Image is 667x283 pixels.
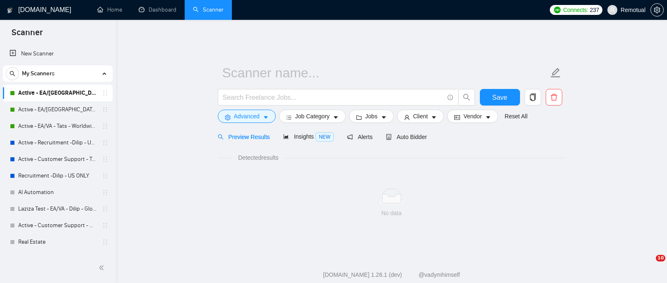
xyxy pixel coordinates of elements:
span: Vendor [463,112,482,121]
span: holder [102,90,108,96]
span: notification [347,134,353,140]
span: caret-down [485,114,491,120]
button: setting [650,3,664,17]
span: Insights [283,133,334,140]
span: holder [102,189,108,196]
span: holder [102,123,108,130]
a: Active - EA/VA - Tats - Worldwide [18,118,97,134]
a: Real Estate [18,234,97,250]
span: caret-down [263,114,269,120]
a: [DOMAIN_NAME] 1.26.1 (dev) [323,271,402,278]
span: Save [492,92,507,103]
span: bars [286,114,292,120]
span: holder [102,156,108,163]
span: search [459,94,474,101]
div: No data [224,209,559,218]
a: Reset All [505,112,527,121]
span: Preview Results [218,134,270,140]
a: searchScanner [193,6,224,13]
span: caret-down [381,114,387,120]
span: folder [356,114,362,120]
span: Alerts [347,134,373,140]
a: Recruitment -Dilip - US ONLY [18,168,97,184]
a: homeHome [97,6,122,13]
span: NEW [315,132,334,141]
a: dashboardDashboard [139,6,176,13]
span: Jobs [365,112,378,121]
span: holder [102,206,108,212]
span: Auto Bidder [386,134,427,140]
span: Connects: [563,5,588,14]
input: Search Freelance Jobs... [223,92,444,103]
span: delete [546,94,562,101]
span: holder [102,173,108,179]
span: search [218,134,224,140]
iframe: Intercom live chat [639,255,659,275]
span: user [609,7,615,13]
span: info-circle [448,95,453,100]
a: Active - EA/[GEOGRAPHIC_DATA] - Dilip - Global [18,101,97,118]
button: search [6,67,19,80]
a: setting [650,7,664,13]
a: Laziza Test - EA/VA - Dilip - Global [18,201,97,217]
span: holder [102,239,108,245]
span: idcard [454,114,460,120]
span: area-chart [283,134,289,139]
button: barsJob Categorycaret-down [279,110,346,123]
button: Save [480,89,520,106]
button: delete [546,89,562,106]
span: Client [413,112,428,121]
span: Advanced [234,112,260,121]
button: search [458,89,475,106]
input: Scanner name... [222,62,549,83]
a: Active - Customer Support - Mark - Global [18,217,97,234]
span: 237 [590,5,599,14]
li: New Scanner [3,46,113,62]
span: edit [550,67,561,78]
span: user [404,114,410,120]
button: folderJobscaret-down [349,110,394,123]
span: search [6,71,19,77]
span: holder [102,222,108,229]
a: Active - Recruitment -Dilip - US General [18,134,97,151]
a: Active - EA/[GEOGRAPHIC_DATA] - Dilip - U.S [18,85,97,101]
img: logo [7,4,13,17]
button: userClientcaret-down [397,110,444,123]
span: Detected results [232,153,284,162]
a: New Scanner [10,46,106,62]
span: robot [386,134,392,140]
a: AI Automation [18,184,97,201]
span: My Scanners [22,65,55,82]
span: setting [225,114,231,120]
a: Run - No filter Test [18,250,97,267]
span: 10 [656,255,665,261]
span: double-left [99,264,107,272]
span: Scanner [5,26,49,44]
span: copy [525,94,541,101]
button: idcardVendorcaret-down [447,110,498,123]
a: @vadymhimself [419,271,460,278]
span: caret-down [431,114,437,120]
a: Active - Customer Support - Tats - U.S [18,151,97,168]
span: caret-down [333,114,339,120]
span: holder [102,139,108,146]
span: Job Category [295,112,330,121]
button: settingAdvancedcaret-down [218,110,276,123]
img: upwork-logo.png [554,7,561,13]
span: holder [102,106,108,113]
button: copy [525,89,541,106]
